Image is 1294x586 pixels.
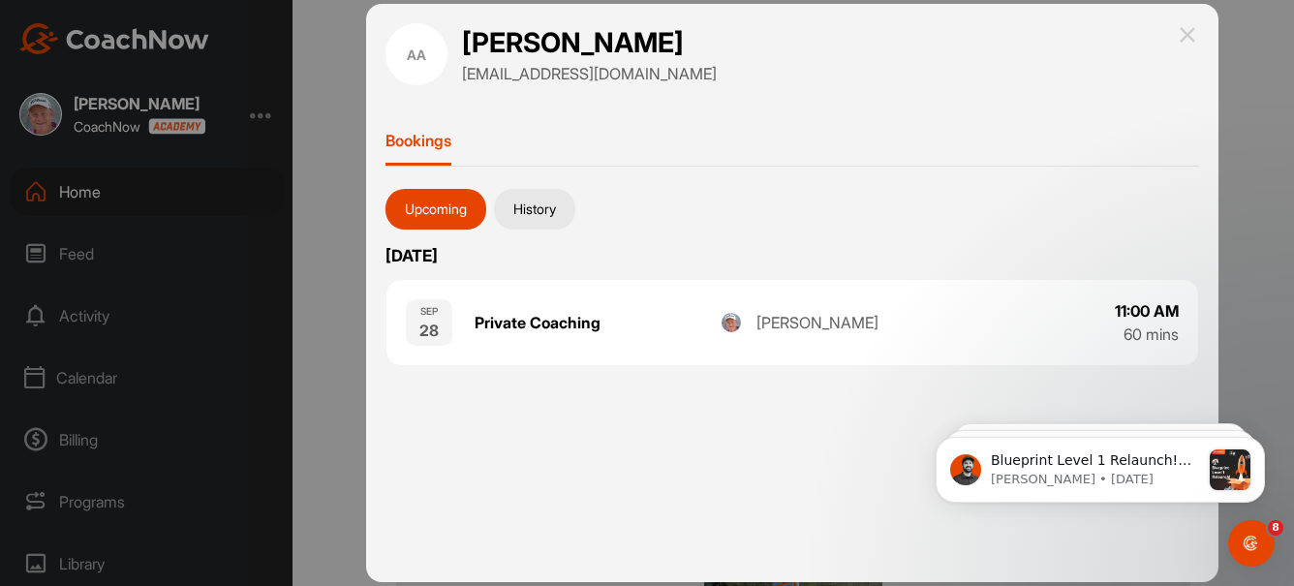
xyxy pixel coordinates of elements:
[385,131,451,150] p: Bookings
[1176,23,1199,46] img: close
[420,304,438,319] div: SEP
[419,319,439,342] div: 28
[1124,323,1179,346] div: 60 mins
[385,23,447,85] div: AA
[1228,520,1275,567] iframe: Intercom live chat
[1115,299,1179,323] div: 11:00 AM
[1268,520,1283,536] span: 8
[907,398,1294,534] iframe: Intercom notifications message
[84,54,293,493] span: Blueprint Level 1 Relaunch! [DATE] post is a sneak peek from the Revamped Level 1 ConnectedCoach ...
[494,189,575,230] button: History
[462,24,717,62] h1: [PERSON_NAME]
[722,313,741,332] img: profile_image
[385,244,1199,268] p: [DATE]
[84,73,293,90] p: Message from Spencer, sent 46w ago
[385,189,486,230] button: Upcoming
[462,62,717,85] p: [EMAIL_ADDRESS][DOMAIN_NAME]
[475,311,723,334] div: Private Coaching
[756,311,878,334] div: [PERSON_NAME]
